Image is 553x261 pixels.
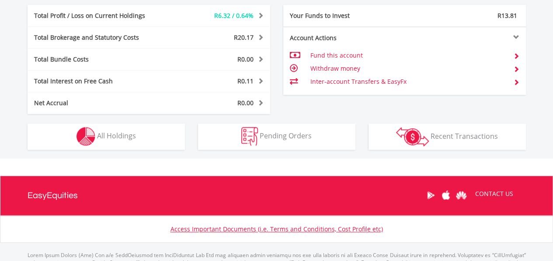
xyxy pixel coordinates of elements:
[369,124,526,150] button: Recent Transactions
[28,77,169,86] div: Total Interest on Free Cash
[237,77,254,85] span: R0.11
[438,182,454,209] a: Apple
[28,99,169,107] div: Net Accrual
[260,131,312,141] span: Pending Orders
[234,33,254,41] span: R20.17
[283,34,405,42] div: Account Actions
[310,75,506,88] td: Inter-account Transfers & EasyFx
[170,225,383,233] a: Access Important Documents (i.e. Terms and Conditions, Cost Profile etc)
[28,55,169,64] div: Total Bundle Costs
[198,124,355,150] button: Pending Orders
[214,11,254,20] span: R6.32 / 0.64%
[28,11,169,20] div: Total Profit / Loss on Current Holdings
[237,55,254,63] span: R0.00
[237,99,254,107] span: R0.00
[469,182,519,206] a: CONTACT US
[28,176,78,215] a: EasyEquities
[28,33,169,42] div: Total Brokerage and Statutory Costs
[283,11,405,20] div: Your Funds to Invest
[310,62,506,75] td: Withdraw money
[423,182,438,209] a: Google Play
[396,127,429,146] img: transactions-zar-wht.png
[241,127,258,146] img: pending_instructions-wht.png
[77,127,95,146] img: holdings-wht.png
[97,131,136,141] span: All Holdings
[431,131,498,141] span: Recent Transactions
[310,49,506,62] td: Fund this account
[454,182,469,209] a: Huawei
[497,11,517,20] span: R13.81
[28,124,185,150] button: All Holdings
